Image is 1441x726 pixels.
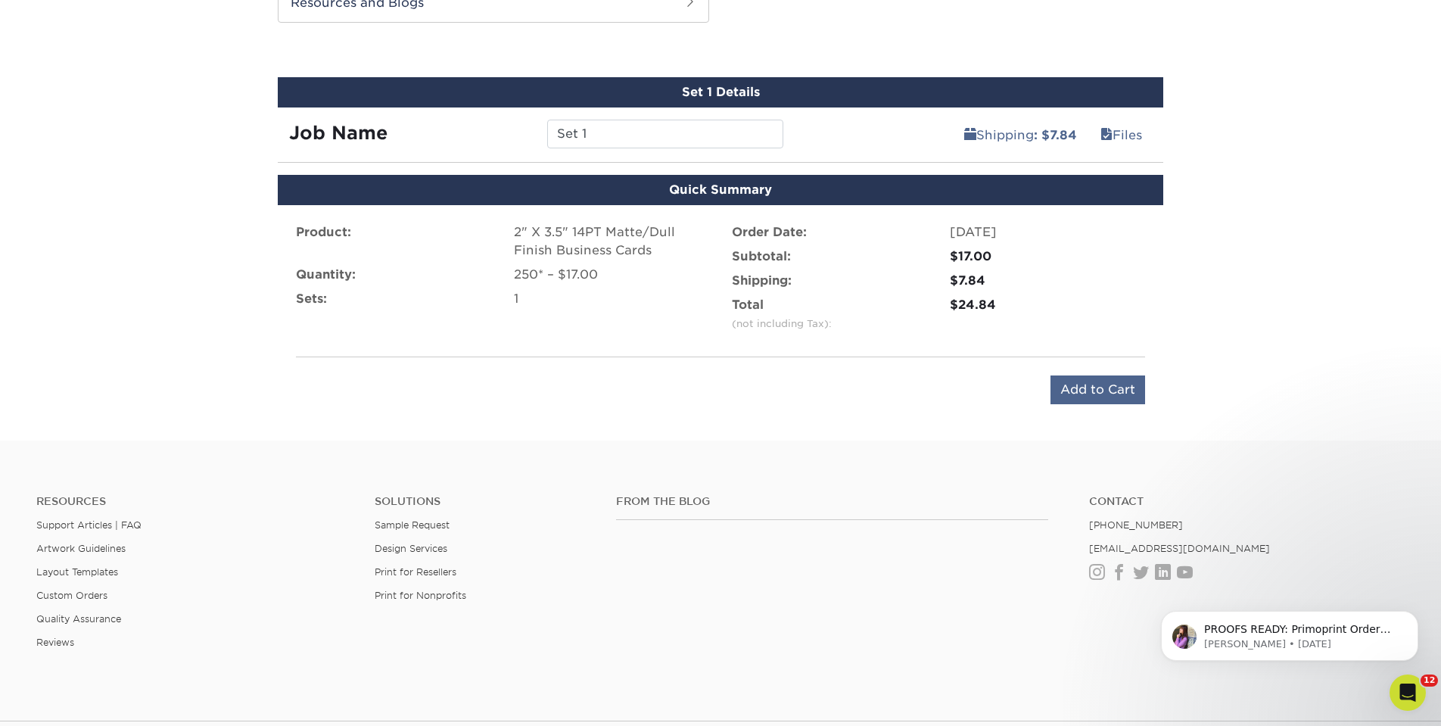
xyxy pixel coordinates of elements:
label: Sets: [296,290,327,308]
a: Layout Templates [36,566,118,578]
label: Total [732,296,832,332]
a: Design Services [375,543,447,554]
a: Contact [1089,495,1405,508]
input: Add to Cart [1050,375,1145,404]
span: shipping [964,128,976,142]
div: 2" X 3.5" 14PT Matte/Dull Finish Business Cards [514,223,709,260]
iframe: Intercom notifications message [1138,579,1441,685]
span: PROOFS READY: Primoprint Order 25919-43126-26167 Thank you for placing your print order with Prim... [66,44,253,327]
div: $7.84 [950,272,1145,290]
div: $24.84 [950,296,1145,314]
label: Order Date: [732,223,807,241]
div: Quick Summary [278,175,1163,205]
a: Support Articles | FAQ [36,519,142,531]
a: Files [1091,120,1152,150]
a: Reviews [36,637,74,648]
p: Message from Erica, sent 2w ago [66,58,261,72]
a: Artwork Guidelines [36,543,126,554]
a: Sample Request [375,519,450,531]
a: Print for Resellers [375,566,456,578]
a: Quality Assurance [36,613,121,625]
h4: Resources [36,495,352,508]
small: (not including Tax): [732,318,832,329]
input: Enter a job name [547,120,783,148]
strong: Job Name [289,122,387,144]
span: 12 [1421,675,1438,687]
label: Shipping: [732,272,792,290]
h4: From the Blog [616,495,1048,508]
a: Print for Nonprofits [375,590,466,601]
div: 1 [514,290,709,308]
label: Subtotal: [732,248,791,266]
span: files [1100,128,1113,142]
div: [DATE] [950,223,1145,241]
h4: Solutions [375,495,593,508]
a: [EMAIL_ADDRESS][DOMAIN_NAME] [1089,543,1270,554]
a: Shipping: $7.84 [954,120,1087,150]
div: Set 1 Details [278,77,1163,107]
a: Custom Orders [36,590,107,601]
b: : $7.84 [1034,128,1077,142]
label: Quantity: [296,266,356,284]
iframe: Intercom live chat [1390,675,1426,711]
a: [PHONE_NUMBER] [1089,519,1183,531]
div: $17.00 [950,248,1145,266]
label: Product: [296,223,351,241]
div: 250* – $17.00 [514,266,709,284]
